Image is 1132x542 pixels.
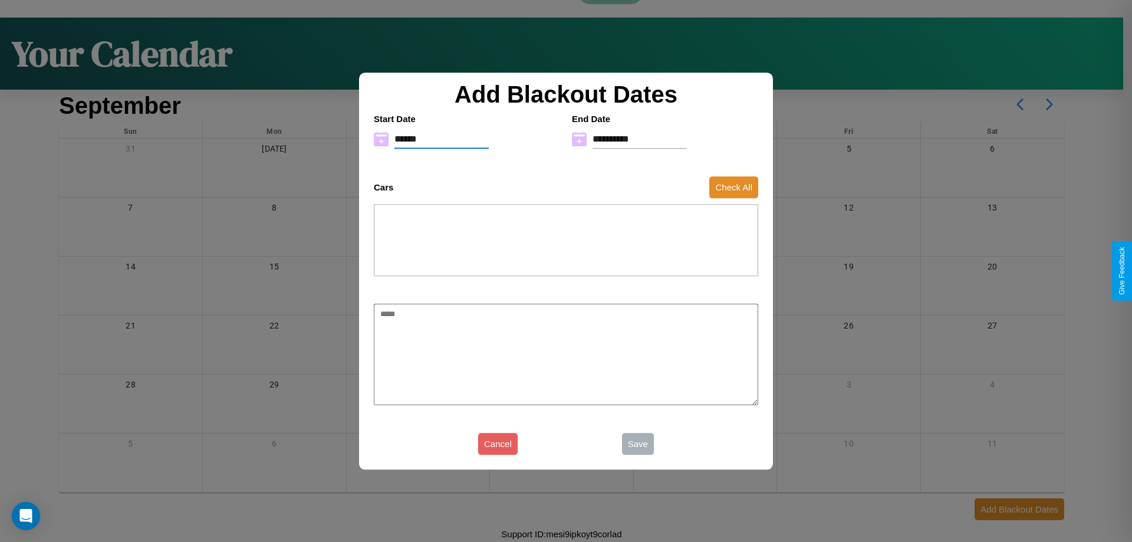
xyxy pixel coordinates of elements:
[709,176,758,198] button: Check All
[1118,247,1126,295] div: Give Feedback
[368,81,764,108] h2: Add Blackout Dates
[478,433,518,455] button: Cancel
[374,182,393,192] h4: Cars
[12,502,40,530] div: Open Intercom Messenger
[572,114,758,124] h4: End Date
[374,114,560,124] h4: Start Date
[622,433,654,455] button: Save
